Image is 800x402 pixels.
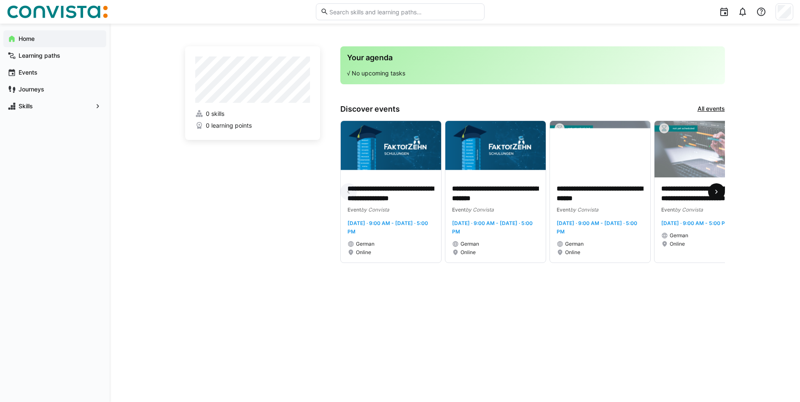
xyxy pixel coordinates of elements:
[570,206,598,213] span: by Convista
[461,241,479,247] span: German
[206,110,224,118] span: 0 skills
[565,249,580,256] span: Online
[661,220,730,226] span: [DATE] · 9:00 AM - 5:00 PM
[698,105,725,114] a: All events
[452,220,533,235] span: [DATE] · 9:00 AM - [DATE] · 5:00 PM
[670,241,685,247] span: Online
[195,110,310,118] a: 0 skills
[329,8,479,16] input: Search skills and learning paths…
[356,241,374,247] span: German
[206,121,252,130] span: 0 learning points
[452,206,466,213] span: Event
[361,206,389,213] span: by Convista
[670,232,688,239] span: German
[445,121,546,177] img: image
[466,206,494,213] span: by Convista
[461,249,476,256] span: Online
[341,121,441,177] img: image
[347,69,718,78] p: √ No upcoming tasks
[661,206,675,213] span: Event
[550,121,650,177] img: image
[557,206,570,213] span: Event
[356,249,371,256] span: Online
[675,206,703,213] span: by Convista
[565,241,584,247] span: German
[340,105,400,114] h3: Discover events
[347,53,718,62] h3: Your agenda
[347,220,428,235] span: [DATE] · 9:00 AM - [DATE] · 5:00 PM
[557,220,637,235] span: [DATE] · 9:00 AM - [DATE] · 5:00 PM
[347,206,361,213] span: Event
[655,121,755,177] img: image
